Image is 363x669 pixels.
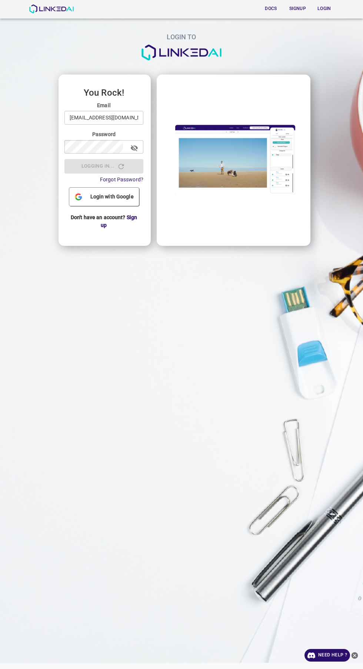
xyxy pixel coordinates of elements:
[141,45,222,61] img: logo.png
[163,120,303,199] img: login_image.gif
[284,1,311,16] a: Signup
[259,3,283,15] button: Docs
[350,649,359,662] button: close-help
[29,4,74,13] img: LinkedAI
[87,193,137,201] span: Login with Google
[312,3,336,15] button: Login
[286,3,309,15] button: Signup
[100,177,143,182] a: Forgot Password?
[257,1,284,16] a: Docs
[64,102,143,109] label: Email
[64,88,143,98] h3: You Rock!
[311,1,337,16] a: Login
[64,208,143,235] p: Don't have an account?
[304,649,350,662] a: Need Help ?
[64,131,143,138] label: Password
